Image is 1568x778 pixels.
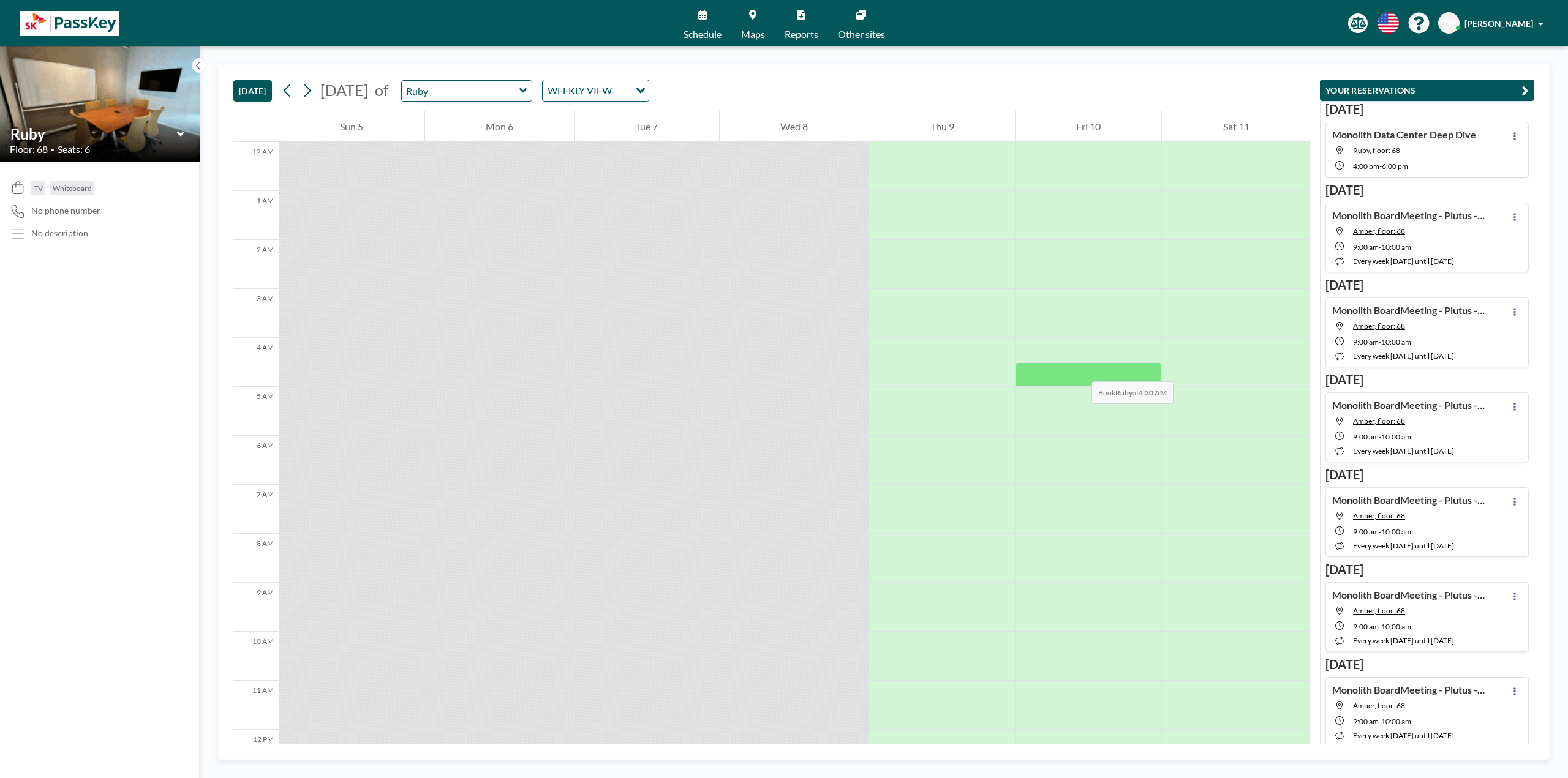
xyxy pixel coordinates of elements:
span: 10:00 AM [1381,242,1411,252]
span: 10:00 AM [1381,337,1411,346]
span: 9:00 AM [1353,242,1379,252]
span: every week [DATE] until [DATE] [1353,636,1454,645]
h4: Monolith Data Center Deep Dive [1332,129,1476,141]
h3: [DATE] [1325,467,1529,482]
div: 11 AM [233,681,279,730]
span: every week [DATE] until [DATE] [1353,731,1454,740]
span: 10:00 AM [1381,432,1411,441]
h3: [DATE] [1325,277,1529,293]
h4: Monolith BoardMeeting - Plutus - [PERSON_NAME] [1332,684,1485,696]
h4: Monolith BoardMeeting - Plutus - [PERSON_NAME] [1332,399,1485,411]
span: 9:00 AM [1353,527,1379,536]
div: Tue 7 [575,111,719,142]
button: YOUR RESERVATIONS [1320,80,1534,101]
span: 6:00 PM [1382,162,1408,171]
span: Amber, floor: 68 [1353,606,1405,615]
span: TV [34,184,43,193]
div: 2 AM [233,240,279,289]
div: 12 AM [233,142,279,191]
div: 3 AM [233,289,279,338]
h4: Monolith BoardMeeting - Plutus - [PERSON_NAME] [1332,304,1485,316]
span: Amber, floor: 68 [1353,511,1405,520]
span: Floor: 68 [10,143,48,155]
div: 9 AM [233,583,279,632]
span: 10:00 AM [1381,717,1411,726]
span: No phone number [31,205,100,216]
div: 10 AM [233,632,279,681]
span: Other sites [838,29,885,39]
span: 10:00 AM [1381,622,1411,631]
div: Mon 6 [425,111,575,142]
div: 7 AM [233,485,279,534]
button: [DATE] [233,80,272,102]
span: - [1379,162,1382,171]
div: Search for option [543,80,649,101]
h4: Monolith BoardMeeting - Plutus - [PERSON_NAME] [1332,589,1485,601]
span: 9:00 AM [1353,337,1379,346]
span: • [51,146,55,154]
div: 8 AM [233,534,279,583]
span: Ruby, floor: 68 [1353,146,1400,155]
span: every week [DATE] until [DATE] [1353,351,1454,361]
span: - [1379,432,1381,441]
span: every week [DATE] until [DATE] [1353,256,1454,266]
span: 4:00 PM [1353,162,1379,171]
div: 5 AM [233,387,279,436]
span: [DATE] [320,81,369,99]
input: Ruby [402,81,519,101]
h3: [DATE] [1325,102,1529,117]
div: Thu 9 [869,111,1015,142]
span: Reports [785,29,818,39]
span: - [1379,717,1381,726]
div: 6 AM [233,436,279,485]
span: of [375,81,388,100]
span: 9:00 AM [1353,622,1379,631]
div: Sun 5 [279,111,424,142]
div: Fri 10 [1016,111,1162,142]
span: Whiteboard [53,184,92,193]
div: Wed 8 [720,111,869,142]
input: Ruby [10,125,177,143]
h3: [DATE] [1325,372,1529,387]
h3: [DATE] [1325,657,1529,672]
span: - [1379,527,1381,536]
div: Sat 11 [1162,111,1310,142]
span: - [1379,242,1381,252]
div: 1 AM [233,191,279,240]
span: - [1379,337,1381,346]
span: [PERSON_NAME] [1464,18,1533,29]
span: Amber, floor: 68 [1353,416,1405,425]
span: Amber, floor: 68 [1353,321,1405,331]
img: organization-logo [20,11,119,36]
span: 9:00 AM [1353,717,1379,726]
b: Ruby [1115,388,1133,397]
div: 4 AM [233,338,279,387]
span: WEEKLY VIEW [545,83,614,99]
h3: [DATE] [1325,562,1529,577]
span: Book at [1091,381,1174,404]
span: 10:00 AM [1381,527,1411,536]
h4: Monolith BoardMeeting - Plutus - [PERSON_NAME] [1332,494,1485,506]
span: Amber, floor: 68 [1353,226,1405,236]
span: Maps [741,29,765,39]
div: No description [31,228,88,239]
span: - [1379,622,1381,631]
span: Amber, floor: 68 [1353,701,1405,710]
h3: [DATE] [1325,182,1529,198]
b: 4:30 AM [1139,388,1167,397]
span: Seats: 6 [58,143,90,155]
h4: Monolith BoardMeeting - Plutus - [PERSON_NAME] [1332,209,1485,222]
span: TW [1442,18,1456,29]
input: Search for option [616,83,628,99]
span: 9:00 AM [1353,432,1379,441]
span: every week [DATE] until [DATE] [1353,446,1454,455]
span: every week [DATE] until [DATE] [1353,541,1454,550]
span: Schedule [684,29,722,39]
